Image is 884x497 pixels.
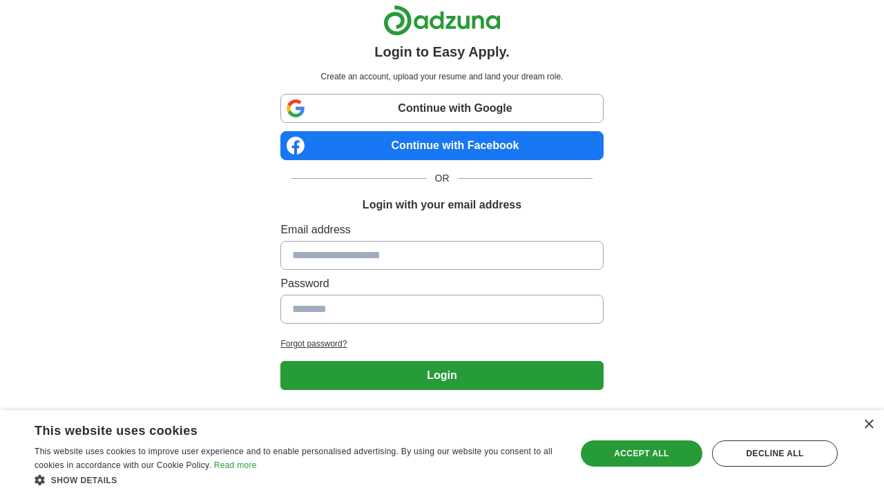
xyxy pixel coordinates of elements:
[280,275,603,292] label: Password
[427,171,458,186] span: OR
[863,420,874,430] div: Close
[214,460,257,470] a: Read more, opens a new window
[363,197,521,213] h1: Login with your email address
[581,440,702,467] div: Accept all
[280,94,603,123] a: Continue with Google
[712,440,838,467] div: Decline all
[374,41,510,62] h1: Login to Easy Apply.
[283,70,600,83] p: Create an account, upload your resume and land your dream role.
[280,131,603,160] a: Continue with Facebook
[35,473,560,487] div: Show details
[280,361,603,390] button: Login
[35,418,526,439] div: This website uses cookies
[383,5,501,36] img: Adzuna logo
[51,476,117,485] span: Show details
[280,338,603,350] a: Forgot password?
[280,222,603,238] label: Email address
[35,447,552,470] span: This website uses cookies to improve user experience and to enable personalised advertising. By u...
